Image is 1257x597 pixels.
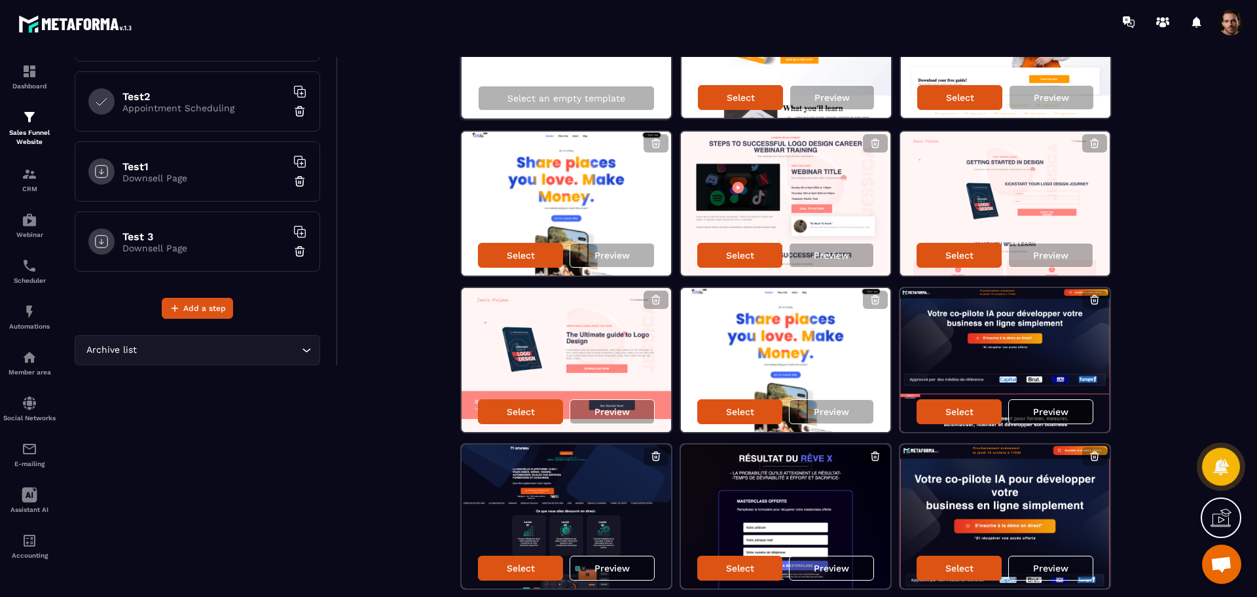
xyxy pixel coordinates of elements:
[122,230,286,243] h6: Test 3
[162,298,233,319] button: Add a step
[3,248,56,294] a: schedulerschedulerScheduler
[945,407,974,417] p: Select
[122,160,286,173] h6: Test1
[293,105,306,118] img: trash
[1033,250,1068,261] p: Preview
[507,250,535,261] p: Select
[183,302,226,315] span: Add a step
[22,441,37,457] img: email
[3,431,56,477] a: emailemailE-mailing
[900,132,1110,276] img: image
[900,288,1110,432] img: image
[75,335,320,365] div: Search for option
[139,343,299,357] input: Search for option
[122,173,286,183] p: Downsell Page
[681,288,890,432] img: image
[3,156,56,202] a: formationformationCRM
[22,258,37,274] img: scheduler
[594,250,630,261] p: Preview
[22,63,37,79] img: formation
[3,82,56,90] p: Dashboard
[900,444,1110,588] img: image
[945,250,974,261] p: Select
[462,288,671,432] img: image
[22,212,37,228] img: automations
[22,109,37,125] img: formation
[945,563,974,573] p: Select
[3,185,56,192] p: CRM
[3,506,56,513] p: Assistant AI
[3,323,56,330] p: Automations
[18,12,136,36] img: logo
[3,202,56,248] a: automationsautomationsWebinar
[726,407,754,417] p: Select
[3,128,56,147] p: Sales Funnel Website
[1033,563,1068,573] p: Preview
[3,523,56,569] a: accountantaccountantAccounting
[946,92,974,103] p: Select
[3,460,56,467] p: E-mailing
[681,444,890,588] img: image
[22,304,37,319] img: automations
[814,407,849,417] p: Preview
[1034,92,1069,103] p: Preview
[814,250,849,261] p: Preview
[3,99,56,156] a: formationformationSales Funnel Website
[293,245,306,258] img: trash
[594,407,630,417] p: Preview
[3,340,56,386] a: automationsautomationsMember area
[726,563,754,573] p: Select
[3,477,56,523] a: Assistant AI
[3,414,56,422] p: Social Networks
[22,395,37,411] img: social-network
[1202,545,1241,584] div: Mở cuộc trò chuyện
[83,343,139,357] span: Archive list
[3,277,56,284] p: Scheduler
[727,92,755,103] p: Select
[462,132,671,276] img: image
[3,54,56,99] a: formationformationDashboard
[3,231,56,238] p: Webinar
[3,294,56,340] a: automationsautomationsAutomations
[814,92,850,103] p: Preview
[507,563,535,573] p: Select
[3,386,56,431] a: social-networksocial-networkSocial Networks
[681,132,890,276] img: image
[1033,407,1068,417] p: Preview
[507,93,625,103] p: Select an empty template
[22,166,37,182] img: formation
[507,407,535,417] p: Select
[122,90,286,103] h6: Test2
[3,552,56,559] p: Accounting
[594,563,630,573] p: Preview
[22,350,37,365] img: automations
[3,369,56,376] p: Member area
[122,243,286,253] p: Downsell Page
[814,563,849,573] p: Preview
[122,103,286,113] p: Appointment Scheduling
[726,250,754,261] p: Select
[293,175,306,188] img: trash
[22,533,37,549] img: accountant
[462,444,671,588] img: image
